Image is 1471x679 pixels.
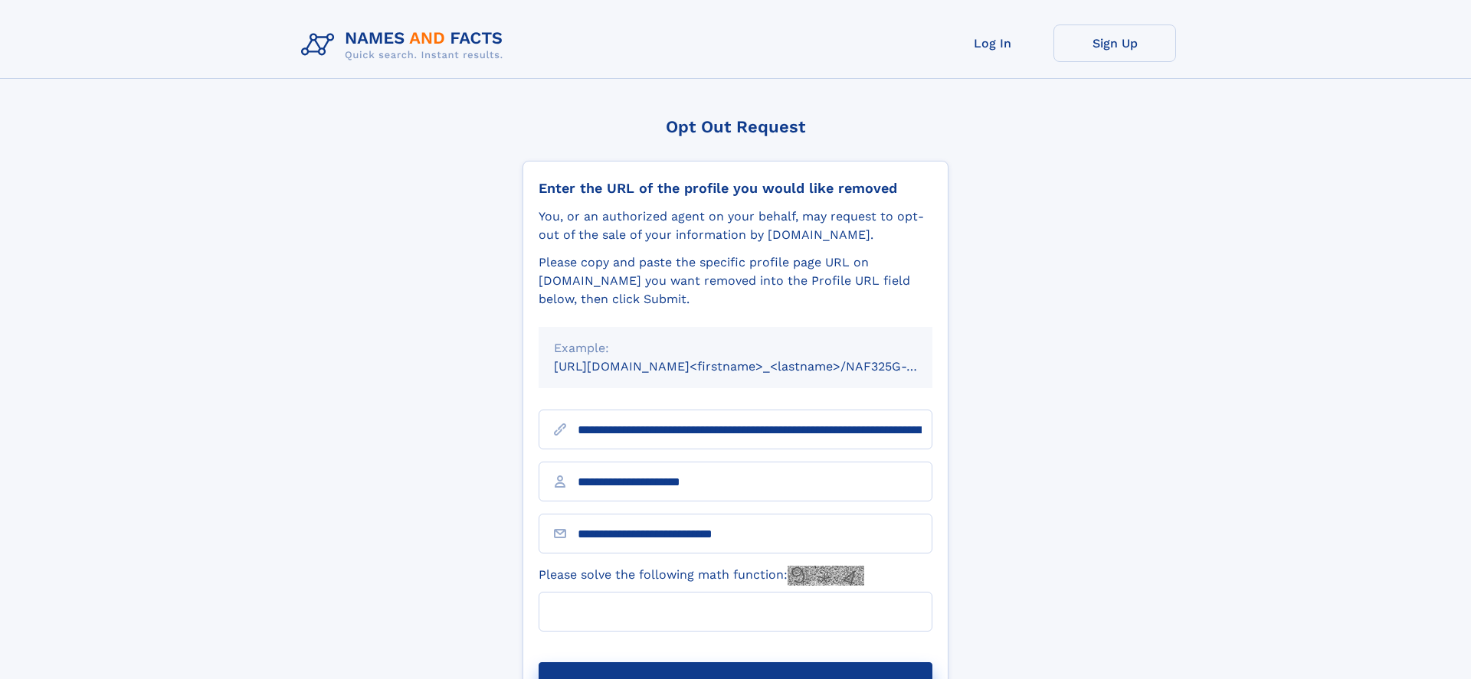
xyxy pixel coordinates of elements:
a: Sign Up [1053,24,1176,62]
div: You, or an authorized agent on your behalf, may request to opt-out of the sale of your informatio... [539,207,932,244]
small: [URL][DOMAIN_NAME]<firstname>_<lastname>/NAF325G-xxxxxxxx [554,359,962,374]
img: Logo Names and Facts [295,24,516,66]
div: Example: [554,339,917,357]
a: Log In [931,24,1053,62]
div: Opt Out Request [523,117,948,136]
div: Enter the URL of the profile you would like removed [539,180,932,197]
label: Please solve the following math function: [539,566,864,586]
div: Please copy and paste the specific profile page URL on [DOMAIN_NAME] you want removed into the Pr... [539,253,932,308]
